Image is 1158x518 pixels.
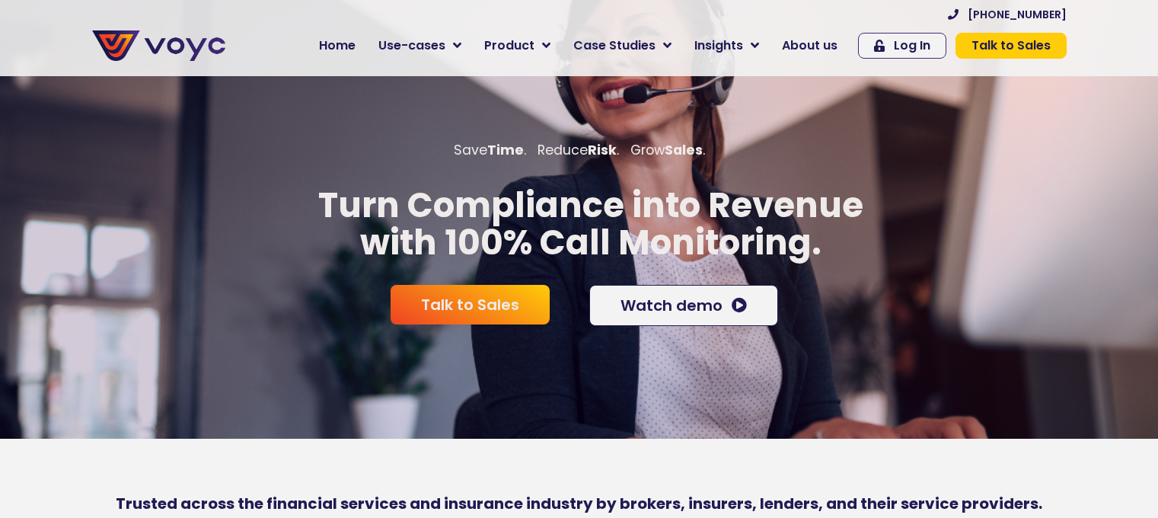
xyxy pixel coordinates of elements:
[968,9,1067,20] span: [PHONE_NUMBER]
[955,33,1067,59] a: Talk to Sales
[116,493,1042,514] b: Trusted across the financial services and insurance industry by brokers, insurers, lenders, and t...
[770,30,849,61] a: About us
[858,33,946,59] a: Log In
[308,30,367,61] a: Home
[971,40,1051,52] span: Talk to Sales
[782,37,837,55] span: About us
[948,9,1067,20] a: [PHONE_NUMBER]
[573,37,656,55] span: Case Studies
[665,141,703,159] b: Sales
[92,30,225,61] img: voyc-full-logo
[588,141,617,159] b: Risk
[473,30,562,61] a: Product
[894,40,930,52] span: Log In
[421,297,519,312] span: Talk to Sales
[487,141,524,159] b: Time
[683,30,770,61] a: Insights
[391,285,550,325] a: Talk to Sales
[378,37,445,55] span: Use-cases
[484,37,534,55] span: Product
[589,285,778,326] a: Watch demo
[620,298,723,313] span: Watch demo
[562,30,683,61] a: Case Studies
[319,37,356,55] span: Home
[694,37,743,55] span: Insights
[367,30,473,61] a: Use-cases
